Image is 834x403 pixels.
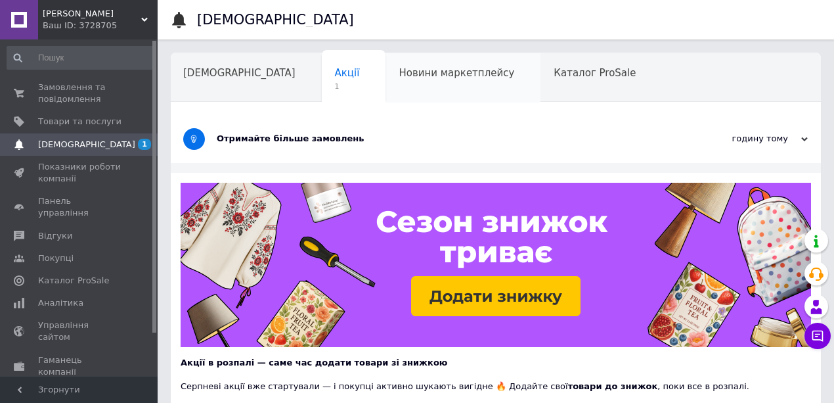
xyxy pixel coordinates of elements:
[335,82,360,91] span: 1
[38,320,121,343] span: Управління сайтом
[38,139,135,151] span: [DEMOGRAPHIC_DATA]
[38,161,121,185] span: Показники роботи компанії
[38,252,74,264] span: Покупці
[197,12,354,28] h1: [DEMOGRAPHIC_DATA]
[335,67,360,79] span: Акції
[38,275,109,287] span: Каталог ProSale
[676,133,808,145] div: годину тому
[568,381,658,391] b: товари до знижок
[181,369,811,392] div: Серпневі акції вже стартували — і покупці активно шукають вигідне 🔥 Додайте свої , поки все в роз...
[217,133,676,145] div: Отримайте більше замовлень
[399,67,514,79] span: Новини маркетплейсу
[38,354,121,378] span: Гаманець компанії
[554,67,636,79] span: Каталог ProSale
[38,195,121,219] span: Панель управління
[183,67,296,79] span: [DEMOGRAPHIC_DATA]
[38,116,121,128] span: Товари та послуги
[43,8,141,20] span: МАРІ шоп
[38,82,121,105] span: Замовлення та повідомлення
[7,46,155,70] input: Пошук
[138,139,151,150] span: 1
[38,297,83,309] span: Аналітика
[804,323,831,349] button: Чат з покупцем
[43,20,158,32] div: Ваш ID: 3728705
[181,358,447,367] b: Акції в розпалі — саме час додати товари зі знижкою
[38,230,72,242] span: Відгуки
